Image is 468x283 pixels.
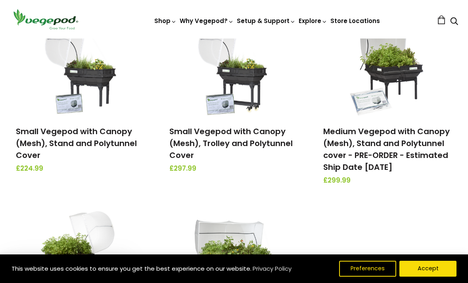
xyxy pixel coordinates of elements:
[399,261,456,277] button: Accept
[330,17,380,25] a: Store Locations
[169,164,298,174] span: £297.99
[39,17,122,117] img: Small Vegepod with Canopy (Mesh), Stand and Polytunnel Cover
[450,18,458,26] a: Search
[169,126,293,161] a: Small Vegepod with Canopy (Mesh), Trolley and Polytunnel Cover
[12,264,251,273] span: This website uses cookies to ensure you get the best experience on our website.
[323,126,450,173] a: Medium Vegepod with Canopy (Mesh), Stand and Polytunnel cover - PRE-ORDER - Estimated Ship Date [...
[192,17,276,117] img: Small Vegepod with Canopy (Mesh), Trolley and Polytunnel Cover
[180,17,234,25] a: Why Vegepod?
[339,261,396,277] button: Preferences
[154,17,176,25] a: Shop
[299,17,327,25] a: Explore
[16,164,145,174] span: £224.99
[10,8,81,31] img: Vegepod
[323,175,452,186] span: £299.99
[16,126,137,161] a: Small Vegepod with Canopy (Mesh), Stand and Polytunnel Cover
[237,17,295,25] a: Setup & Support
[346,17,429,117] img: Medium Vegepod with Canopy (Mesh), Stand and Polytunnel cover - PRE-ORDER - Estimated Ship Date S...
[251,262,293,276] a: Privacy Policy (opens in a new tab)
